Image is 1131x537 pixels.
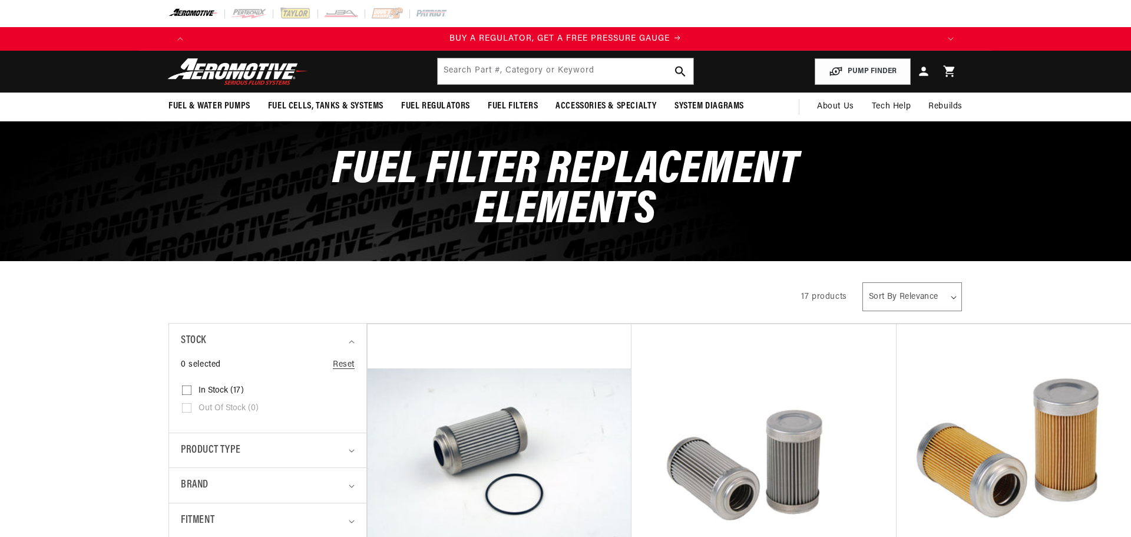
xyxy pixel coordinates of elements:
button: Translation missing: en.sections.announcements.next_announcement [939,27,963,51]
div: 1 of 4 [192,32,939,45]
span: Accessories & Specialty [555,100,657,113]
button: Translation missing: en.sections.announcements.previous_announcement [168,27,192,51]
span: 0 selected [181,358,221,371]
input: Search by Part Number, Category or Keyword [438,58,693,84]
summary: Stock (0 selected) [181,324,355,358]
span: Fuel & Water Pumps [168,100,250,113]
span: Fuel Regulators [401,100,470,113]
a: Reset [333,358,355,371]
span: Product type [181,442,240,459]
button: PUMP FINDER [815,58,911,85]
span: Fuel Filters [488,100,538,113]
summary: Fuel & Water Pumps [160,93,259,120]
summary: Rebuilds [920,93,971,121]
img: Aeromotive [164,58,312,85]
span: Fuel Cells, Tanks & Systems [268,100,383,113]
button: search button [667,58,693,84]
span: In stock (17) [199,386,244,396]
span: 17 products [801,292,847,301]
span: Tech Help [872,100,911,113]
span: Fitment [181,512,214,529]
span: System Diagrams [674,100,744,113]
span: Rebuilds [928,100,963,113]
summary: Brand (0 selected) [181,468,355,503]
slideshow-component: Translation missing: en.sections.announcements.announcement_bar [139,27,992,51]
a: About Us [808,93,863,121]
span: About Us [817,102,854,111]
span: BUY A REGULATOR, GET A FREE PRESSURE GAUGE [449,34,670,43]
summary: Product type (0 selected) [181,433,355,468]
summary: Fuel Filters [479,93,547,120]
span: Out of stock (0) [199,403,259,414]
div: Announcement [192,32,939,45]
summary: Fuel Regulators [392,93,479,120]
span: Fuel Filter Replacement Elements [332,147,799,234]
summary: Tech Help [863,93,920,121]
span: Stock [181,332,206,350]
span: Brand [181,477,209,494]
summary: Accessories & Specialty [547,93,666,120]
a: BUY A REGULATOR, GET A FREE PRESSURE GAUGE [192,32,939,45]
summary: Fuel Cells, Tanks & Systems [259,93,392,120]
summary: System Diagrams [666,93,753,120]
